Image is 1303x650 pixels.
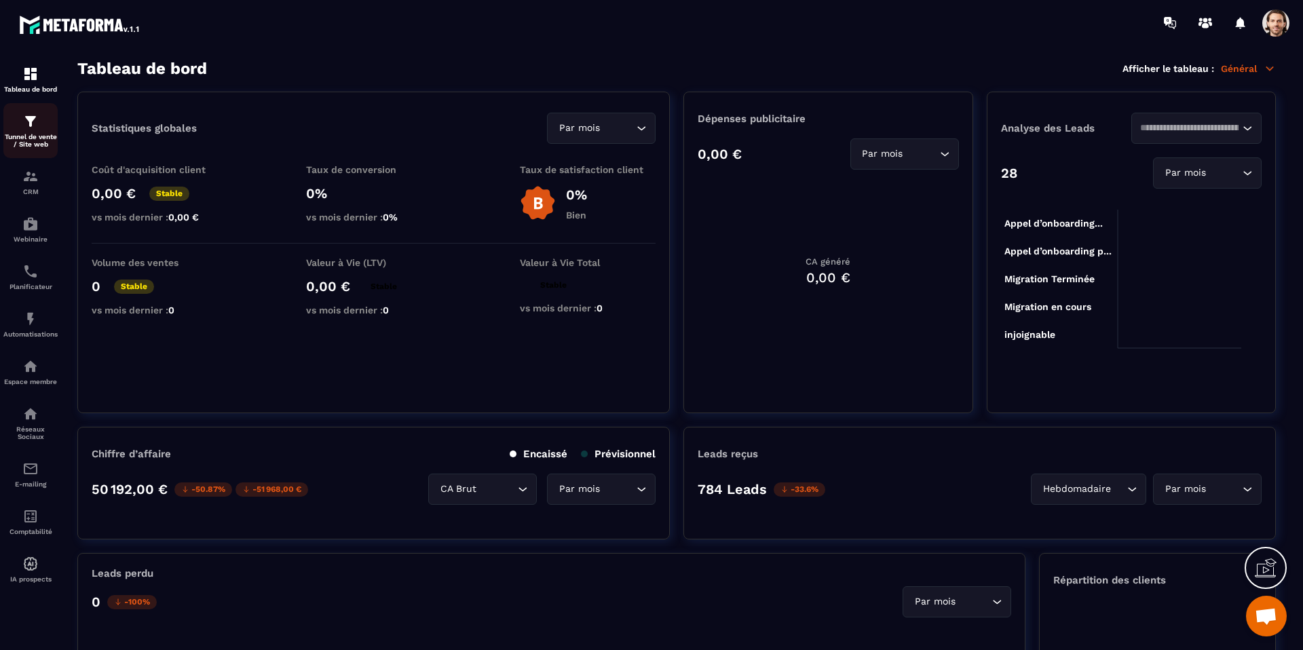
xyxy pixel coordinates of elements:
p: 0% [306,185,442,202]
div: Search for option [1153,474,1262,505]
p: -50.87% [174,482,232,497]
p: -100% [107,595,157,609]
p: vs mois dernier : [306,305,442,316]
a: formationformationTableau de bord [3,56,58,103]
p: 0,00 € [698,146,742,162]
a: schedulerschedulerPlanificateur [3,253,58,301]
input: Search for option [1140,121,1239,136]
p: Volume des ventes [92,257,227,268]
p: 0% [566,187,587,203]
p: Stable [364,280,404,294]
p: vs mois dernier : [92,305,227,316]
img: formation [22,113,39,130]
h3: Tableau de bord [77,59,207,78]
img: automations [22,556,39,572]
p: vs mois dernier : [306,212,442,223]
div: Search for option [428,474,537,505]
p: 784 Leads [698,481,767,497]
span: 0 [383,305,389,316]
img: accountant [22,508,39,524]
span: Hebdomadaire [1040,482,1114,497]
p: Leads perdu [92,567,153,579]
p: Réseaux Sociaux [3,425,58,440]
input: Search for option [603,121,633,136]
p: 0 [92,278,100,294]
tspan: injoignable [1004,329,1055,341]
input: Search for option [1114,482,1124,497]
p: Stable [533,278,573,292]
p: Automatisations [3,330,58,338]
a: automationsautomationsAutomatisations [3,301,58,348]
span: 0 [597,303,603,313]
span: CA Brut [437,482,479,497]
p: Planificateur [3,283,58,290]
p: Tunnel de vente / Site web [3,133,58,148]
p: 0,00 € [306,278,350,294]
span: 0% [383,212,398,223]
p: Statistiques globales [92,122,197,134]
div: Search for option [547,113,656,144]
img: formation [22,168,39,185]
p: Encaissé [510,448,567,460]
span: Par mois [1162,482,1209,497]
div: Search for option [850,138,959,170]
img: formation [22,66,39,82]
input: Search for option [479,482,514,497]
p: Valeur à Vie (LTV) [306,257,442,268]
p: Afficher le tableau : [1122,63,1214,74]
img: b-badge-o.b3b20ee6.svg [520,185,556,221]
tspan: Appel d’onboarding p... [1004,246,1111,257]
img: automations [22,311,39,327]
img: email [22,461,39,477]
span: Par mois [1162,166,1209,180]
p: E-mailing [3,480,58,488]
div: Search for option [1131,113,1262,144]
p: Valeur à Vie Total [520,257,656,268]
p: 50 192,00 € [92,481,168,497]
p: Général [1221,62,1276,75]
div: Search for option [1031,474,1146,505]
p: Stable [114,280,154,294]
img: automations [22,358,39,375]
div: Search for option [547,474,656,505]
p: 28 [1001,165,1017,181]
img: social-network [22,406,39,422]
tspan: Migration en cours [1004,301,1091,313]
p: Stable [149,187,189,201]
p: Analyse des Leads [1001,122,1131,134]
p: Espace membre [3,378,58,385]
p: IA prospects [3,575,58,583]
p: Répartition des clients [1053,574,1262,586]
a: automationsautomationsEspace membre [3,348,58,396]
p: Bien [566,210,587,221]
p: Webinaire [3,235,58,243]
a: formationformationCRM [3,158,58,206]
p: Comptabilité [3,528,58,535]
p: -33.6% [774,482,825,497]
p: vs mois dernier : [92,212,227,223]
div: Search for option [1153,157,1262,189]
p: Dépenses publicitaire [698,113,958,125]
span: Par mois [556,482,603,497]
input: Search for option [958,594,989,609]
p: 0,00 € [92,185,136,202]
input: Search for option [1209,482,1239,497]
p: -51 968,00 € [235,482,308,497]
p: Chiffre d’affaire [92,448,171,460]
p: Taux de conversion [306,164,442,175]
input: Search for option [906,147,937,161]
a: accountantaccountantComptabilité [3,498,58,546]
input: Search for option [1209,166,1239,180]
p: Leads reçus [698,448,758,460]
div: Search for option [903,586,1011,617]
span: Par mois [859,147,906,161]
a: automationsautomationsWebinaire [3,206,58,253]
p: Taux de satisfaction client [520,164,656,175]
img: scheduler [22,263,39,280]
input: Search for option [603,482,633,497]
img: logo [19,12,141,37]
p: Coût d'acquisition client [92,164,227,175]
a: formationformationTunnel de vente / Site web [3,103,58,158]
span: 0 [168,305,174,316]
span: 0,00 € [168,212,199,223]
